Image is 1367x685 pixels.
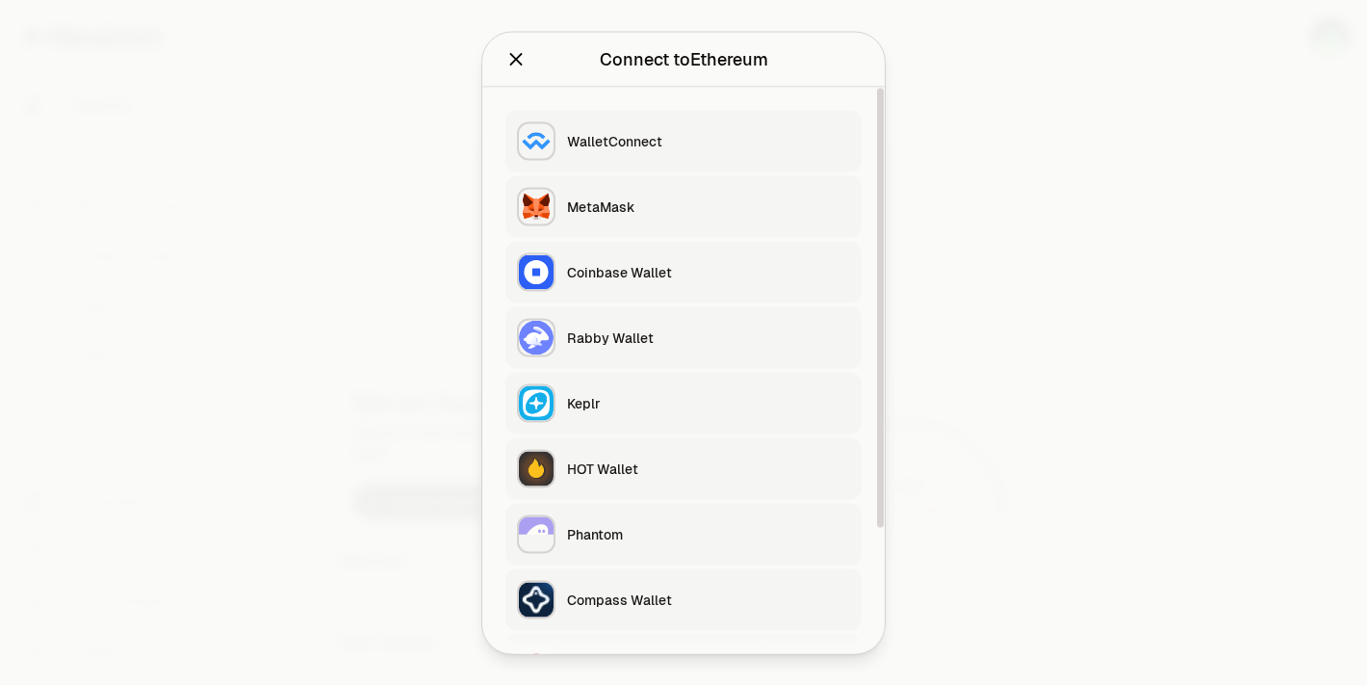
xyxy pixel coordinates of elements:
[567,197,850,216] div: MetaMask
[567,524,850,543] div: Phantom
[519,451,554,486] img: HOT Wallet
[505,306,862,368] button: Rabby WalletRabby Wallet
[505,503,862,565] button: PhantomPhantom
[567,459,850,478] div: HOT Wallet
[505,241,862,303] button: Coinbase WalletCoinbase Wallet
[519,189,554,224] img: MetaMask
[567,590,850,609] div: Compass Wallet
[567,328,850,347] div: Rabby Wallet
[600,45,768,72] div: Connect to Ethereum
[519,320,554,355] img: Rabby Wallet
[505,110,862,171] button: WalletConnectWalletConnect
[519,647,554,682] img: Backpack
[519,582,554,617] img: Compass Wallet
[505,45,527,72] button: Close
[567,393,850,412] div: Keplr
[505,175,862,237] button: MetaMaskMetaMask
[567,131,850,150] div: WalletConnect
[519,254,554,289] img: Coinbase Wallet
[567,262,850,281] div: Coinbase Wallet
[519,123,554,158] img: WalletConnect
[519,385,554,420] img: Keplr
[505,568,862,630] button: Compass WalletCompass Wallet
[505,372,862,434] button: KeplrKeplr
[505,437,862,499] button: HOT WalletHOT Wallet
[519,516,554,551] img: Phantom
